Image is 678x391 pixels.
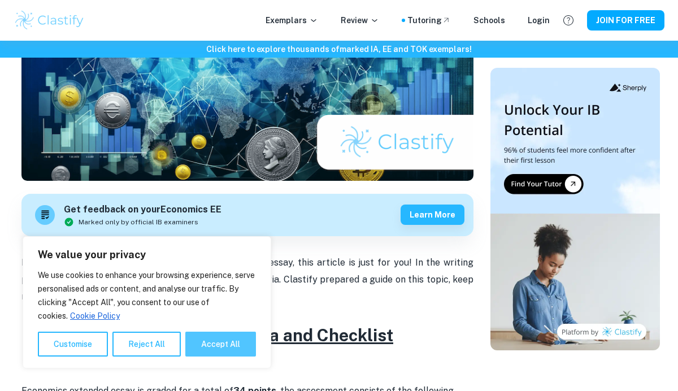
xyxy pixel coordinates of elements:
[14,9,85,32] img: Clastify logo
[341,14,379,27] p: Review
[23,236,271,368] div: We value your privacy
[587,10,664,31] button: JOIN FOR FREE
[79,217,198,227] span: Marked only by official IB examiners
[473,14,505,27] a: Schools
[407,14,451,27] a: Tutoring
[185,332,256,357] button: Accept All
[38,248,256,262] p: We value your privacy
[38,332,108,357] button: Customise
[21,194,473,236] a: Get feedback on yourEconomics EEMarked only by official IB examinersLearn more
[559,11,578,30] button: Help and Feedback
[490,68,660,350] img: Thumbnail
[2,43,676,55] h6: Click here to explore thousands of marked IA, EE and TOK exemplars !
[112,332,181,357] button: Reject All
[64,203,221,217] h6: Get feedback on your Economics EE
[21,254,473,306] p: If you're beginning to work on your Economics extended essay, this article is just for you! In th...
[266,14,318,27] p: Exemplars
[401,205,464,225] button: Learn more
[38,268,256,323] p: We use cookies to enhance your browsing experience, serve personalised ads or content, and analys...
[69,311,120,321] a: Cookie Policy
[528,14,550,27] a: Login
